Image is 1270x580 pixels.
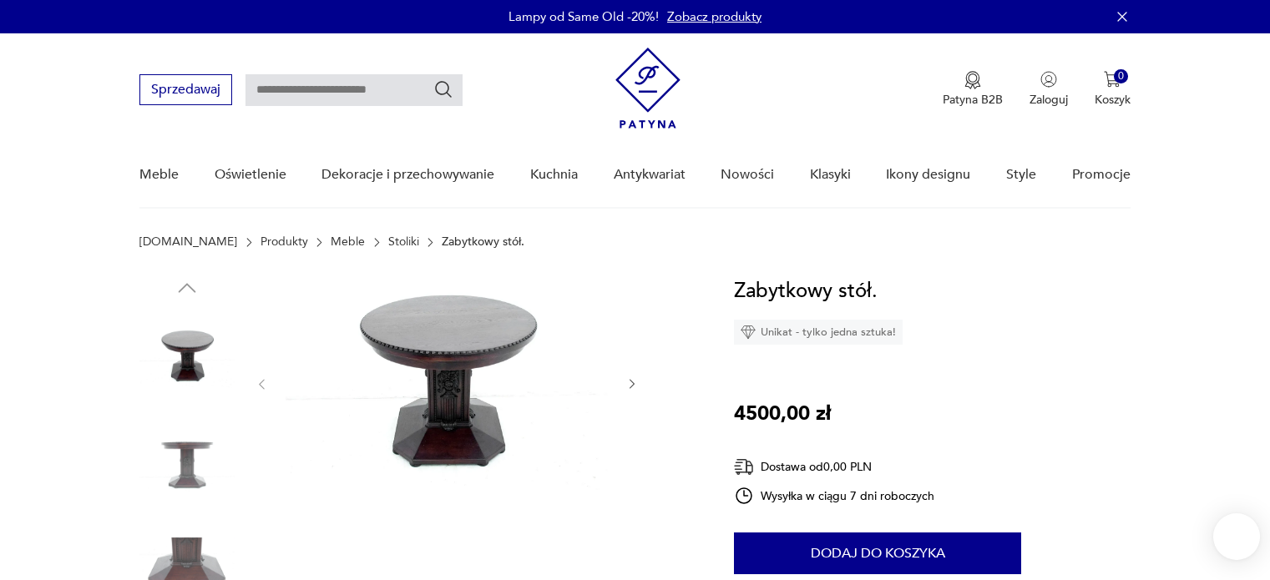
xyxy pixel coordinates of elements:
[734,456,934,477] div: Dostawa od 0,00 PLN
[1030,71,1068,108] button: Zaloguj
[1040,71,1057,88] img: Ikonka użytkownika
[509,8,659,25] p: Lampy od Same Old -20%!
[1104,71,1121,88] img: Ikona koszyka
[215,143,286,207] a: Oświetlenie
[721,143,774,207] a: Nowości
[1114,69,1128,83] div: 0
[614,143,686,207] a: Antykwariat
[734,275,878,307] h1: Zabytkowy stół.
[1095,92,1131,108] p: Koszyk
[139,85,232,97] a: Sprzedawaj
[615,48,681,129] img: Patyna - sklep z meblami i dekoracjami vintage
[442,235,524,249] p: Zabytkowy stół.
[943,71,1003,108] button: Patyna B2B
[1213,513,1260,560] iframe: Smartsupp widget button
[261,235,308,249] a: Produkty
[321,143,494,207] a: Dekoracje i przechowywanie
[964,71,981,89] img: Ikona medalu
[139,416,235,511] img: Zdjęcie produktu Zabytkowy stół.
[943,92,1003,108] p: Patyna B2B
[388,235,419,249] a: Stoliki
[734,486,934,506] div: Wysyłka w ciągu 7 dni roboczych
[943,71,1003,108] a: Ikona medaluPatyna B2B
[1072,143,1131,207] a: Promocje
[1030,92,1068,108] p: Zaloguj
[1006,143,1036,207] a: Style
[741,325,756,340] img: Ikona diamentu
[530,143,578,207] a: Kuchnia
[734,398,831,430] p: 4500,00 zł
[286,275,608,490] img: Zdjęcie produktu Zabytkowy stół.
[331,235,365,249] a: Meble
[886,143,970,207] a: Ikony designu
[734,456,754,477] img: Ikona dostawy
[734,320,903,345] div: Unikat - tylko jedna sztuka!
[139,309,235,404] img: Zdjęcie produktu Zabytkowy stół.
[1095,71,1131,108] button: 0Koszyk
[810,143,851,207] a: Klasyki
[433,79,453,99] button: Szukaj
[667,8,761,25] a: Zobacz produkty
[139,74,232,105] button: Sprzedawaj
[139,235,237,249] a: [DOMAIN_NAME]
[734,532,1021,574] button: Dodaj do koszyka
[139,143,179,207] a: Meble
